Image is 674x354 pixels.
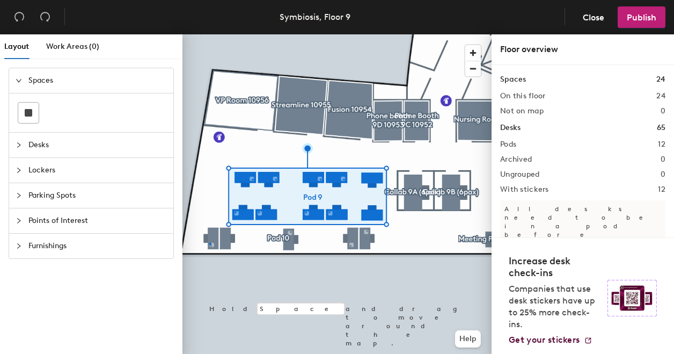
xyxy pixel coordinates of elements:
div: Floor overview [500,43,665,56]
span: Lockers [28,158,167,183]
h2: Pods [500,140,516,149]
span: Get your stickers [509,335,580,345]
h2: 0 [661,170,665,179]
p: All desks need to be in a pod before saving [500,200,665,252]
span: Work Areas (0) [46,42,99,51]
h2: 12 [658,140,665,149]
h1: 65 [657,122,665,134]
span: collapsed [16,243,22,249]
span: Points of Interest [28,208,167,233]
h2: 0 [661,107,665,115]
button: Undo (⌘ + Z) [9,6,30,28]
h2: Not on map [500,107,544,115]
h1: Desks [500,122,521,134]
p: Companies that use desk stickers have up to 25% more check-ins. [509,283,601,330]
h2: Ungrouped [500,170,540,179]
h2: Archived [500,155,532,164]
img: Sticker logo [607,280,657,316]
span: Parking Spots [28,183,167,208]
span: Publish [627,12,656,23]
span: undo [14,11,25,22]
h2: On this floor [500,92,546,100]
span: expanded [16,77,22,84]
h2: 12 [658,185,665,194]
button: Help [455,330,481,348]
a: Get your stickers [509,335,592,345]
span: Layout [4,42,29,51]
button: Publish [618,6,665,28]
h1: Spaces [500,74,526,85]
h2: 0 [661,155,665,164]
button: Close [574,6,613,28]
h4: Increase desk check-ins [509,255,601,279]
span: Close [583,12,604,23]
span: Furnishings [28,234,167,258]
h2: 24 [656,92,665,100]
div: Symbiosis, Floor 9 [280,10,350,24]
span: Spaces [28,68,167,93]
h2: With stickers [500,185,549,194]
span: collapsed [16,142,22,148]
button: Redo (⌘ + ⇧ + Z) [34,6,56,28]
span: Desks [28,133,167,157]
h1: 24 [656,74,665,85]
span: collapsed [16,167,22,174]
span: collapsed [16,218,22,224]
span: collapsed [16,192,22,199]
